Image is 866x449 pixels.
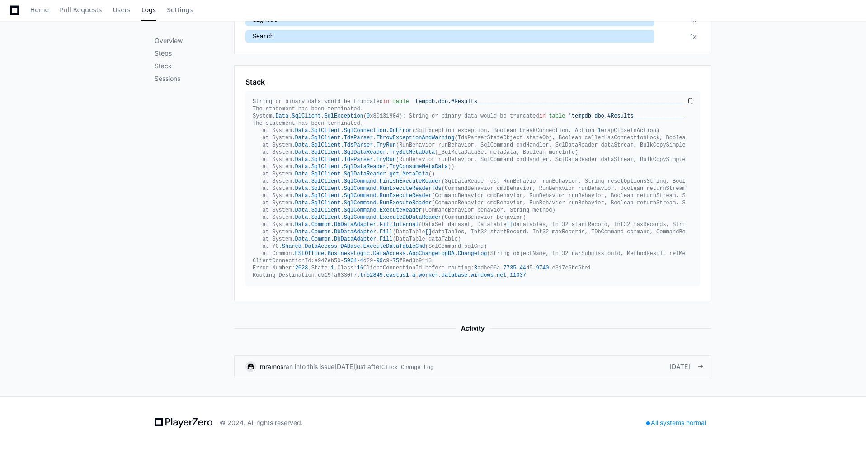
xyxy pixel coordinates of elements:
[340,185,376,192] span: .SqlCommand
[295,265,308,271] span: 2628
[155,74,234,83] p: Sessions
[373,142,395,148] span: .TryRun
[381,364,433,372] span: Click Change Log
[308,236,330,242] span: .Common
[386,171,428,177] span: .get_MetaData
[331,222,377,228] span: .DbDataAdapter
[288,113,321,119] span: .SqlClient
[520,265,526,271] span: 44
[415,272,438,279] span: .worker
[340,149,386,156] span: .SqlDataReader
[340,178,376,184] span: .SqlCommand
[292,171,308,177] span: .Data
[292,142,308,148] span: .Data
[246,362,255,371] img: 15.svg
[340,171,386,177] span: .SqlDataReader
[467,272,494,279] span: .windows
[308,178,340,184] span: .SqlClient
[377,207,422,213] span: .ExecuteReader
[386,164,448,170] span: .TryConsumeMetaData
[510,272,526,279] span: 11037
[141,7,156,13] span: Logs
[308,214,340,221] span: .SqlClient
[308,207,340,213] span: .SqlClient
[292,149,308,156] span: .Data
[308,128,340,134] span: .SqlClient
[377,214,442,221] span: .ExecuteDbDataReader
[308,200,340,206] span: .SqlClient
[253,98,686,279] div: String or binary data would be truncated , column . Truncated value: . The statement has been ter...
[340,128,386,134] span: .SqlConnection
[331,229,377,235] span: .DbDataAdapter
[377,185,442,192] span: .RunExecuteReaderTds
[292,178,308,184] span: .Data
[292,185,308,192] span: .Data
[357,272,383,279] span: .tr52849
[504,265,517,271] span: 7735
[340,164,386,170] span: .SqlDataReader
[340,193,376,199] span: .SqlCommand
[253,33,273,40] span: Search
[386,128,412,134] span: .OnError
[337,243,360,250] span: .DABase
[377,193,432,199] span: .RunExecuteReader
[539,113,546,119] span: in
[549,113,565,119] span: table
[292,135,308,141] span: .Data
[669,362,690,371] span: [DATE]
[383,272,415,279] span: .eastus1-a
[321,113,363,119] span: .SqlException
[292,128,308,134] span: .Data
[377,258,383,264] span: 99
[308,164,340,170] span: .SqlClient
[113,7,131,13] span: Users
[474,265,477,271] span: 3
[260,363,283,370] a: mramos
[690,32,697,41] div: 1x
[308,156,340,163] span: .SqlClient
[308,142,340,148] span: .SqlClient
[155,49,234,58] p: Steps
[393,258,399,264] span: 75
[283,362,334,371] span: ran into this issue
[155,36,234,45] p: Overview
[357,265,363,271] span: 16
[292,236,308,242] span: .Data
[494,272,507,279] span: .net
[393,99,409,105] span: table
[438,272,467,279] span: .database
[292,214,308,221] span: .Data
[292,193,308,199] span: .Data
[367,113,370,119] span: 0
[308,135,340,141] span: .SqlClient
[292,250,324,257] span: .ESLOffice
[370,250,405,257] span: .DataAccess
[220,418,303,427] div: © 2024. All rights reserved.
[292,164,308,170] span: .Data
[279,243,301,250] span: .Shared
[331,265,334,271] span: 1
[30,7,49,13] span: Home
[155,61,234,71] p: Stack
[245,76,265,87] h1: Stack
[340,156,373,163] span: .TdsParser
[308,171,340,177] span: .SqlClient
[324,250,370,257] span: .BusinessLogic
[308,229,330,235] span: .Common
[340,214,376,221] span: .SqlCommand
[340,142,373,148] span: .TdsParser
[355,362,433,371] div: just after
[331,236,377,242] span: .DbDataAdapter
[598,128,601,134] span: 1
[292,207,308,213] span: .Data
[245,76,700,87] app-pz-page-link-header: Stack
[344,258,357,264] span: 5964
[292,156,308,163] span: .Data
[308,149,340,156] span: .SqlClient
[377,222,419,228] span: .FillInternal
[377,229,393,235] span: .Fill
[308,193,340,199] span: .SqlClient
[456,323,490,334] span: Activity
[340,207,376,213] span: .SqlCommand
